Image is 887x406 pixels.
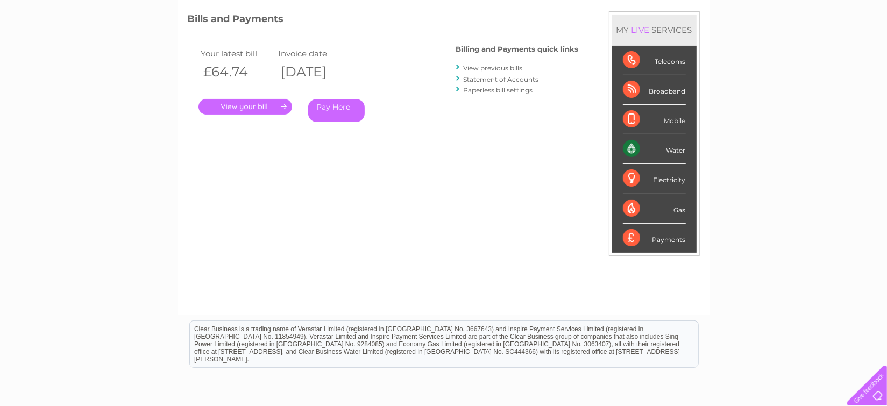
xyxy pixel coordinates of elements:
[612,15,697,45] div: MY SERVICES
[698,46,718,54] a: Water
[464,64,523,72] a: View previous bills
[623,164,686,194] div: Electricity
[725,46,748,54] a: Energy
[815,46,842,54] a: Contact
[464,75,539,83] a: Statement of Accounts
[308,99,365,122] a: Pay Here
[275,61,353,83] th: [DATE]
[793,46,809,54] a: Blog
[31,28,86,61] img: logo.png
[198,99,292,115] a: .
[198,46,276,61] td: Your latest bill
[188,11,579,30] h3: Bills and Payments
[464,86,533,94] a: Paperless bill settings
[623,194,686,224] div: Gas
[623,134,686,164] div: Water
[275,46,353,61] td: Invoice date
[623,75,686,105] div: Broadband
[623,224,686,253] div: Payments
[629,25,652,35] div: LIVE
[190,6,698,52] div: Clear Business is a trading name of Verastar Limited (registered in [GEOGRAPHIC_DATA] No. 3667643...
[623,105,686,134] div: Mobile
[198,61,276,83] th: £64.74
[456,45,579,53] h4: Billing and Payments quick links
[755,46,787,54] a: Telecoms
[684,5,758,19] a: 0333 014 3131
[623,46,686,75] div: Telecoms
[851,46,877,54] a: Log out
